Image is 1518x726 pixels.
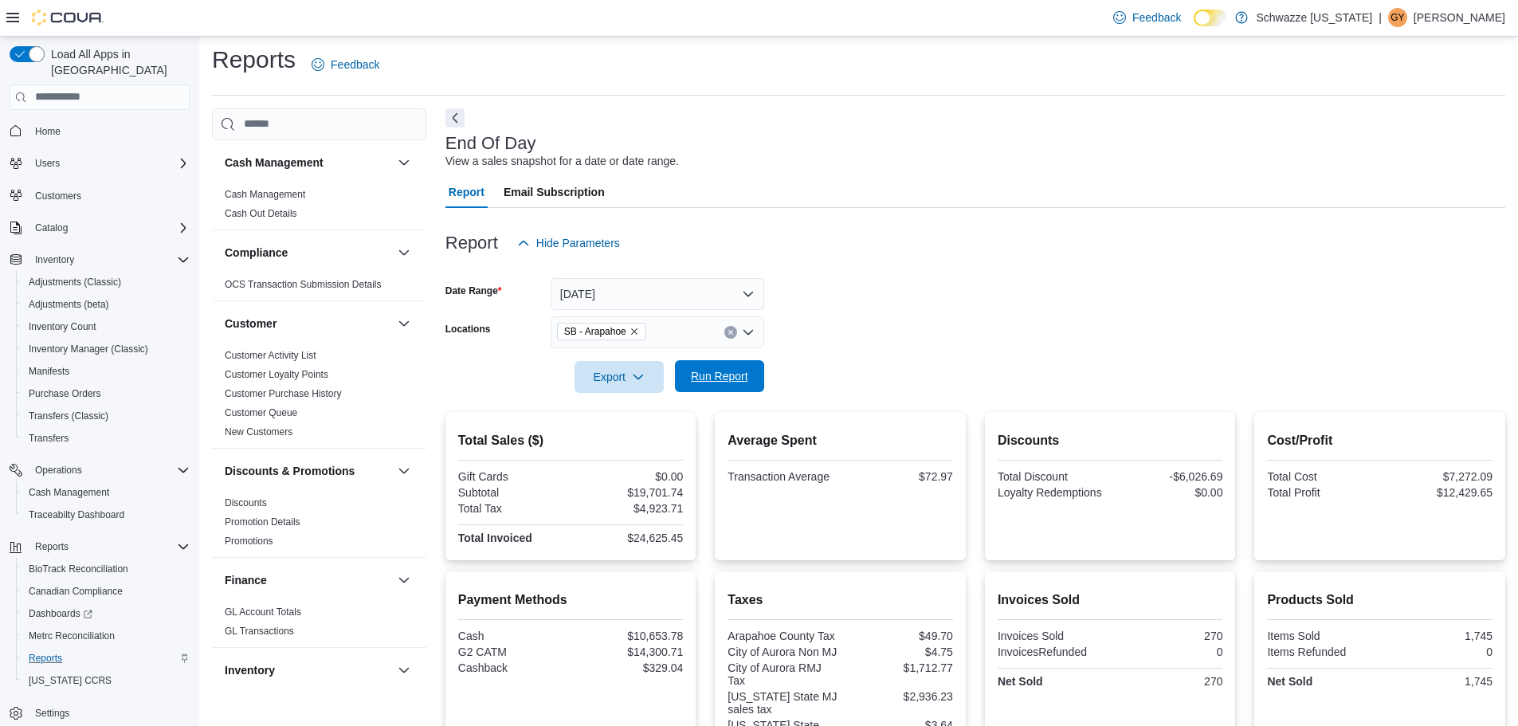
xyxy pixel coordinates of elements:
[225,626,294,637] a: GL Transactions
[29,652,62,665] span: Reports
[29,121,190,141] span: Home
[16,669,196,692] button: [US_STATE] CCRS
[225,207,297,220] span: Cash Out Details
[584,361,654,393] span: Export
[225,188,305,201] span: Cash Management
[29,508,124,521] span: Traceabilty Dashboard
[22,295,116,314] a: Adjustments (beta)
[305,49,386,80] a: Feedback
[511,227,626,259] button: Hide Parameters
[22,671,190,690] span: Washington CCRS
[574,630,683,642] div: $10,653.78
[212,346,426,448] div: Customer
[536,235,620,251] span: Hide Parameters
[1414,8,1505,27] p: [PERSON_NAME]
[29,343,148,355] span: Inventory Manager (Classic)
[458,532,532,544] strong: Total Invoiced
[22,649,190,668] span: Reports
[394,243,414,262] button: Compliance
[225,496,267,509] span: Discounts
[16,405,196,427] button: Transfers (Classic)
[22,317,190,336] span: Inventory Count
[728,646,837,658] div: City of Aurora Non MJ
[29,186,190,206] span: Customers
[22,582,129,601] a: Canadian Compliance
[551,278,764,310] button: [DATE]
[22,604,99,623] a: Dashboards
[35,540,69,553] span: Reports
[22,362,76,381] a: Manifests
[35,464,82,477] span: Operations
[3,152,196,175] button: Users
[22,505,190,524] span: Traceabilty Dashboard
[22,295,190,314] span: Adjustments (beta)
[998,431,1223,450] h2: Discounts
[225,316,391,332] button: Customer
[225,516,300,528] a: Promotion Details
[225,406,297,419] span: Customer Queue
[29,218,74,237] button: Catalog
[225,349,316,362] span: Customer Activity List
[1388,8,1407,27] div: Garrett Yamashiro
[29,563,128,575] span: BioTrack Reconciliation
[29,154,190,173] span: Users
[3,249,196,271] button: Inventory
[445,233,498,253] h3: Report
[16,427,196,449] button: Transfers
[16,625,196,647] button: Metrc Reconciliation
[16,383,196,405] button: Purchase Orders
[29,674,112,687] span: [US_STATE] CCRS
[225,536,273,547] a: Promotions
[22,362,190,381] span: Manifests
[16,647,196,669] button: Reports
[225,407,297,418] a: Customer Queue
[728,470,837,483] div: Transaction Average
[225,606,301,618] a: GL Account Totals
[29,320,96,333] span: Inventory Count
[16,360,196,383] button: Manifests
[458,470,567,483] div: Gift Cards
[45,46,190,78] span: Load All Apps in [GEOGRAPHIC_DATA]
[29,154,66,173] button: Users
[22,483,190,502] span: Cash Management
[1194,10,1227,26] input: Dark Mode
[29,537,75,556] button: Reports
[1267,591,1493,610] h2: Products Sold
[22,559,190,579] span: BioTrack Reconciliation
[998,630,1107,642] div: Invoices Sold
[225,189,305,200] a: Cash Management
[1267,431,1493,450] h2: Cost/Profit
[998,646,1107,658] div: InvoicesRefunded
[29,250,80,269] button: Inventory
[22,505,131,524] a: Traceabilty Dashboard
[728,630,837,642] div: Arapahoe County Tax
[3,217,196,239] button: Catalog
[728,591,953,610] h2: Taxes
[29,250,190,269] span: Inventory
[225,245,288,261] h3: Compliance
[225,388,342,399] a: Customer Purchase History
[394,571,414,590] button: Finance
[22,626,121,646] a: Metrc Reconciliation
[458,646,567,658] div: G2 CATM
[22,626,190,646] span: Metrc Reconciliation
[1267,646,1376,658] div: Items Refunded
[35,707,69,720] span: Settings
[22,649,69,668] a: Reports
[29,432,69,445] span: Transfers
[394,153,414,172] button: Cash Management
[998,591,1223,610] h2: Invoices Sold
[1267,470,1376,483] div: Total Cost
[16,316,196,338] button: Inventory Count
[212,493,426,557] div: Discounts & Promotions
[22,604,190,623] span: Dashboards
[574,661,683,674] div: $329.04
[3,536,196,558] button: Reports
[22,671,118,690] a: [US_STATE] CCRS
[225,572,391,588] button: Finance
[844,661,953,674] div: $1,712.77
[35,190,81,202] span: Customers
[35,125,61,138] span: Home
